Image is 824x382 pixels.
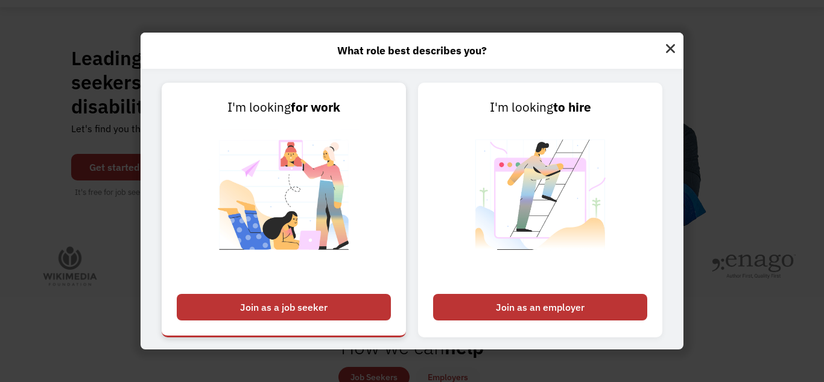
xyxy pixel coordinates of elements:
[433,294,647,320] div: Join as an employer
[291,99,340,115] strong: for work
[162,83,406,337] a: I'm lookingfor workJoin as a job seeker
[177,294,391,320] div: Join as a job seeker
[553,99,591,115] strong: to hire
[433,98,647,117] div: I'm looking
[177,98,391,117] div: I'm looking
[337,43,487,57] strong: What role best describes you?
[209,117,359,288] img: Chronically Capable Personalized Job Matching
[418,83,662,337] a: I'm lookingto hireJoin as an employer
